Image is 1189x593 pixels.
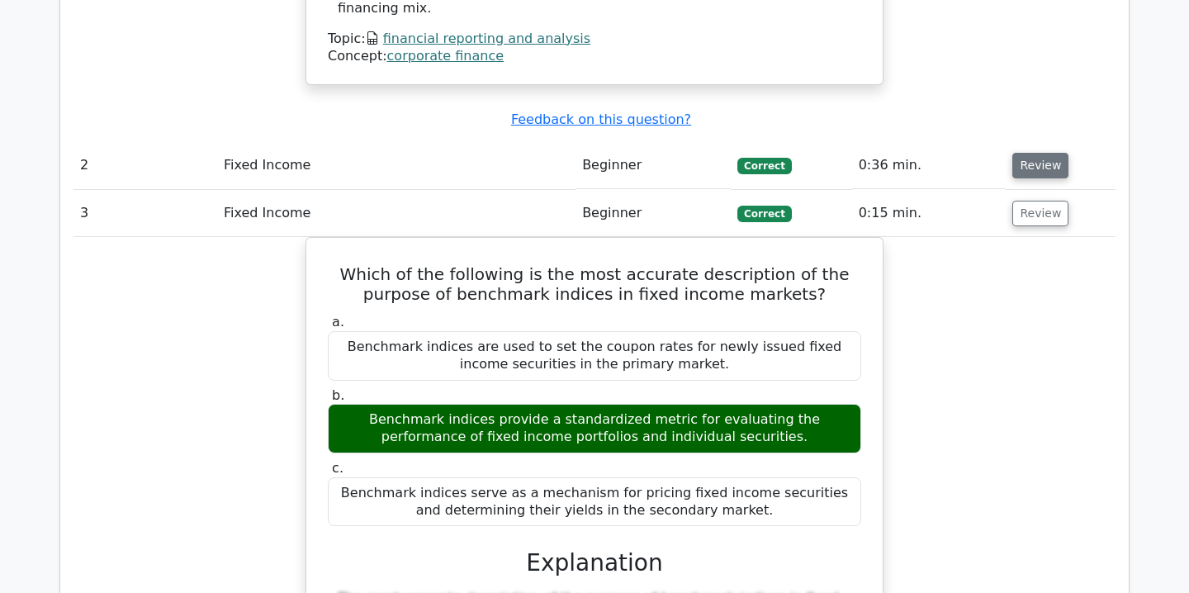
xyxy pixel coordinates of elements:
[217,142,576,189] td: Fixed Income
[511,111,691,127] a: Feedback on this question?
[73,190,217,237] td: 3
[852,142,1007,189] td: 0:36 min.
[328,48,861,65] div: Concept:
[338,549,851,577] h3: Explanation
[737,158,791,174] span: Correct
[328,331,861,381] div: Benchmark indices are used to set the coupon rates for newly issued fixed income securities in th...
[73,142,217,189] td: 2
[383,31,590,46] a: financial reporting and analysis
[852,190,1007,237] td: 0:15 min.
[1012,153,1068,178] button: Review
[576,190,731,237] td: Beginner
[332,460,343,476] span: c.
[737,206,791,222] span: Correct
[387,48,504,64] a: corporate finance
[332,387,344,403] span: b.
[217,190,576,237] td: Fixed Income
[328,477,861,527] div: Benchmark indices serve as a mechanism for pricing fixed income securities and determining their ...
[328,31,861,48] div: Topic:
[332,314,344,330] span: a.
[576,142,731,189] td: Beginner
[326,264,863,304] h5: Which of the following is the most accurate description of the purpose of benchmark indices in fi...
[1012,201,1068,226] button: Review
[328,404,861,453] div: Benchmark indices provide a standardized metric for evaluating the performance of fixed income po...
